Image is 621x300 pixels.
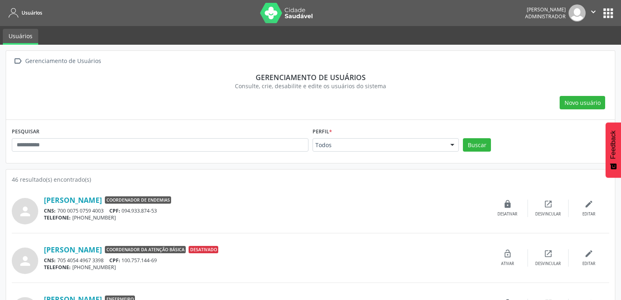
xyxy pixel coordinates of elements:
span: Coordenador da Atenção Básica [105,246,186,253]
div: Desativar [497,211,517,217]
div: Ativar [501,261,514,267]
div: Desvincular [535,261,561,267]
span: CNS: [44,257,56,264]
label: PESQUISAR [12,126,39,138]
a:  Gerenciamento de Usuários [12,55,102,67]
i: person [18,204,33,219]
div: [PERSON_NAME] [525,6,566,13]
div: Editar [582,261,595,267]
span: Coordenador de Endemias [105,196,171,204]
div: 46 resultado(s) encontrado(s) [12,175,609,184]
button: Novo usuário [560,96,605,110]
a: [PERSON_NAME] [44,196,102,204]
i: person [18,254,33,268]
div: 700 0075 0759 4003 094.933.874-53 [44,207,487,214]
div: Gerenciamento de Usuários [24,55,102,67]
i: open_in_new [544,249,553,258]
div: [PHONE_NUMBER] [44,264,487,271]
i: open_in_new [544,200,553,209]
i: edit [584,200,593,209]
button: apps [601,6,615,20]
span: TELEFONE: [44,264,71,271]
button: Buscar [463,138,491,152]
div: Consulte, crie, desabilite e edite os usuários do sistema [17,82,604,90]
a: Usuários [6,6,42,20]
i:  [589,7,598,16]
i:  [12,55,24,67]
button:  [586,4,601,22]
span: Novo usuário [565,98,601,107]
span: TELEFONE: [44,214,71,221]
button: Feedback - Mostrar pesquisa [606,122,621,178]
i: lock_open [503,249,512,258]
label: Perfil [313,126,332,138]
div: Desvincular [535,211,561,217]
span: Desativado [189,246,218,253]
div: 705 4054 4967 3398 100.757.144-69 [44,257,487,264]
span: CPF: [109,257,120,264]
span: Usuários [22,9,42,16]
a: Usuários [3,29,38,45]
span: Todos [315,141,442,149]
div: [PHONE_NUMBER] [44,214,487,221]
span: Administrador [525,13,566,20]
img: img [569,4,586,22]
span: CPF: [109,207,120,214]
i: edit [584,249,593,258]
div: Gerenciamento de usuários [17,73,604,82]
div: Editar [582,211,595,217]
span: CNS: [44,207,56,214]
i: lock [503,200,512,209]
span: Feedback [610,130,617,159]
a: [PERSON_NAME] [44,245,102,254]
